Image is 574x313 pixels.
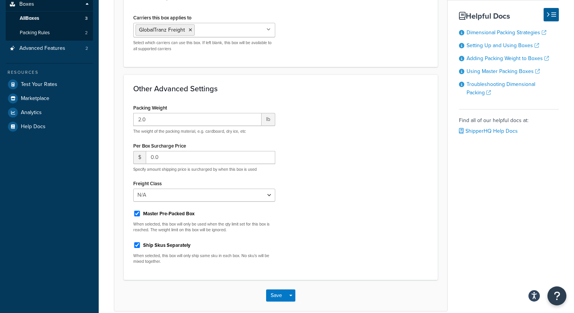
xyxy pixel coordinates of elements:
div: Find all of our helpful docs at: [459,109,559,137]
a: Troubleshooting Dimensional Packing [467,80,535,97]
span: Boxes [19,1,34,8]
p: When selected, this box will only ship same sku in each box. No sku's will be mixed together. [133,253,275,265]
a: Marketplace [6,92,93,105]
p: When selected, this box will only be used when the qty limit set for this box is reached. The wei... [133,221,275,233]
span: Advanced Features [19,45,65,52]
h3: Helpful Docs [459,12,559,20]
div: Resources [6,69,93,76]
span: All Boxes [20,15,39,22]
li: Advanced Features [6,41,93,56]
li: Packing Rules [6,26,93,40]
p: Select which carriers can use this box. If left blank, this box will be available to all supporte... [133,40,275,52]
button: Save [266,289,287,302]
span: 2 [85,45,88,52]
span: lb [262,113,275,126]
label: Packing Weight [133,105,167,111]
button: Hide Help Docs [544,8,559,21]
span: GlobalTranz Freight [139,26,185,34]
label: Per Box Surcharge Price [133,143,186,149]
p: The weight of the packing material, e.g. cardboard, dry ice, etc [133,129,275,134]
span: Help Docs [21,124,46,130]
a: ShipperHQ Help Docs [459,127,518,135]
label: Ship Skus Separately [143,242,191,249]
a: Test Your Rates [6,78,93,91]
span: $ [133,151,146,164]
span: Analytics [21,110,42,116]
a: Adding Packing Weight to Boxes [467,54,549,62]
a: Dimensional Packing Strategies [467,29,546,37]
a: AllBoxes3 [6,11,93,25]
a: Analytics [6,106,93,119]
p: Specify amount shipping price is surcharged by when this box is used [133,167,275,172]
label: Master Pre-Packed Box [143,210,195,217]
label: Freight Class [133,181,162,186]
label: Carriers this box applies to [133,15,191,21]
a: Using Master Packing Boxes [467,67,540,75]
a: Setting Up and Using Boxes [467,41,539,49]
a: Packing Rules2 [6,26,93,40]
span: 3 [85,15,88,22]
span: Marketplace [21,95,49,102]
a: Advanced Features2 [6,41,93,56]
span: 2 [85,30,88,36]
span: Packing Rules [20,30,50,36]
h3: Other Advanced Settings [133,84,428,93]
button: Open Resource Center [547,286,566,305]
a: Help Docs [6,120,93,133]
span: Test Your Rates [21,81,57,88]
